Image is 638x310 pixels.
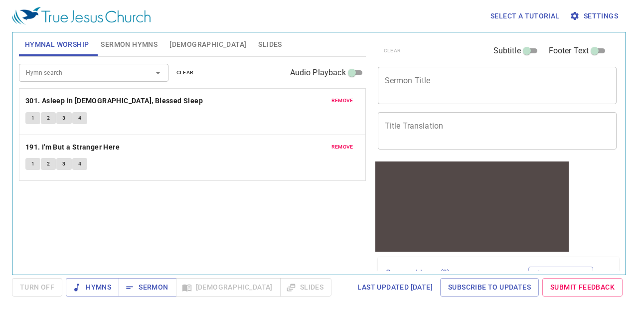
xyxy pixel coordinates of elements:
[572,10,618,22] span: Settings
[535,269,587,278] span: Add to Lineup
[550,281,615,294] span: Submit Feedback
[170,67,200,79] button: clear
[378,257,620,290] div: Sermon Lineup(0)clearAdd to Lineup
[127,281,168,294] span: Sermon
[448,281,531,294] span: Subscribe to Updates
[25,38,89,51] span: Hymnal Worship
[440,278,539,297] a: Subscribe to Updates
[490,10,560,22] span: Select a tutorial
[386,267,495,279] p: Sermon Lineup ( 0 )
[25,141,122,154] button: 191. I'm But a Stranger Here
[493,45,521,57] span: Subtitle
[25,112,40,124] button: 1
[72,158,87,170] button: 4
[25,158,40,170] button: 1
[25,95,203,107] b: 301. Asleep in [DEMOGRAPHIC_DATA], Blessed Sleep
[56,158,71,170] button: 3
[74,281,111,294] span: Hymns
[62,114,65,123] span: 3
[542,278,623,297] a: Submit Feedback
[169,38,246,51] span: [DEMOGRAPHIC_DATA]
[12,7,151,25] img: True Jesus Church
[41,112,56,124] button: 2
[66,278,119,297] button: Hymns
[25,95,205,107] button: 301. Asleep in [DEMOGRAPHIC_DATA], Blessed Sleep
[568,7,622,25] button: Settings
[41,158,56,170] button: 2
[47,114,50,123] span: 2
[176,68,194,77] span: clear
[325,95,359,107] button: remove
[374,160,570,253] iframe: from-child
[258,38,282,51] span: Slides
[31,159,34,168] span: 1
[528,267,593,280] button: Add to Lineup
[78,114,81,123] span: 4
[331,96,353,105] span: remove
[486,7,564,25] button: Select a tutorial
[331,143,353,152] span: remove
[290,67,346,79] span: Audio Playback
[151,66,165,80] button: Open
[353,278,437,297] a: Last updated [DATE]
[78,159,81,168] span: 4
[357,281,433,294] span: Last updated [DATE]
[72,112,87,124] button: 4
[56,112,71,124] button: 3
[549,45,589,57] span: Footer Text
[47,159,50,168] span: 2
[62,159,65,168] span: 3
[101,38,158,51] span: Sermon Hymns
[25,141,120,154] b: 191. I'm But a Stranger Here
[31,114,34,123] span: 1
[325,141,359,153] button: remove
[119,278,176,297] button: Sermon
